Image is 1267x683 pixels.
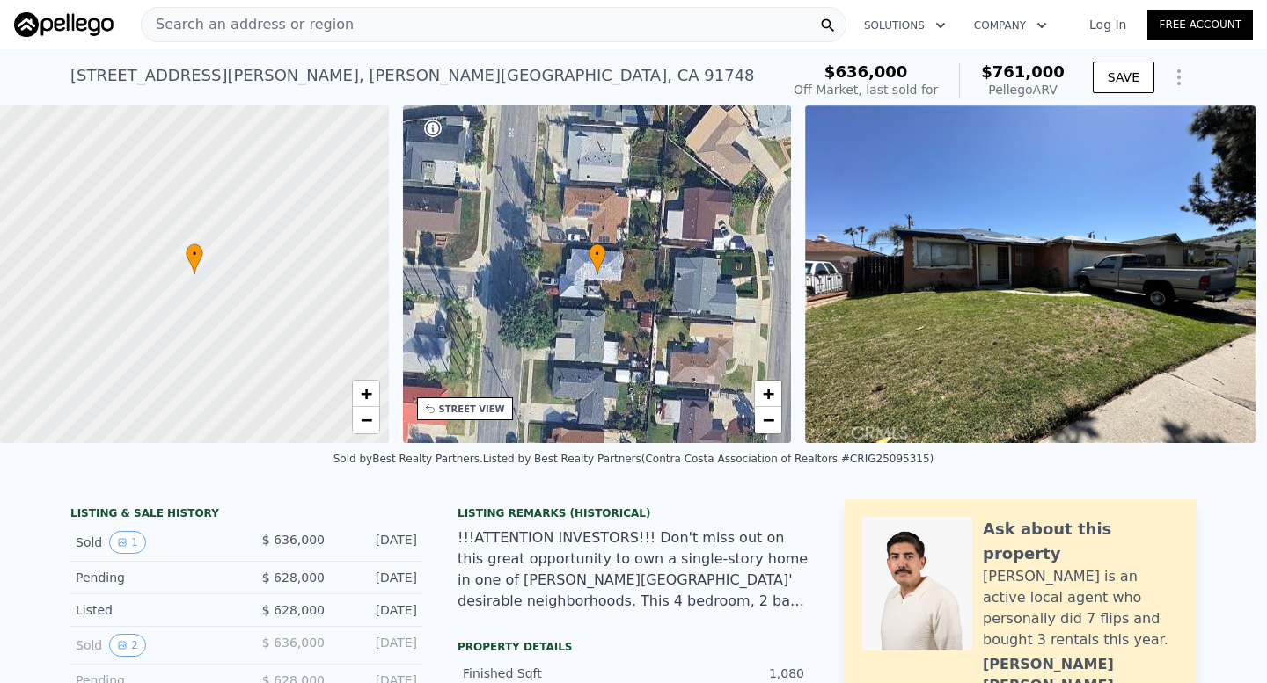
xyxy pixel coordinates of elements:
span: + [360,382,371,404]
div: [DATE] [339,601,417,619]
a: Zoom out [755,407,781,433]
div: Listed by Best Realty Partners (Contra Costa Association of Realtors #CRIG25095315) [483,453,934,465]
a: Zoom out [353,407,379,433]
div: Listed [76,601,232,619]
button: SAVE [1093,62,1154,93]
span: − [763,409,774,431]
span: $ 636,000 [262,533,325,547]
div: [PERSON_NAME] is an active local agent who personally did 7 flips and bought 3 rentals this year. [983,566,1179,650]
div: STREET VIEW [439,403,505,416]
img: Sale: 166155745 Parcel: 45808883 [805,105,1256,443]
div: Off Market, last sold for [794,81,938,98]
a: Zoom in [755,381,781,407]
button: Company [960,10,1061,41]
div: Property details [458,640,809,654]
button: View historical data [109,531,146,554]
img: Pellego [14,12,114,37]
span: $761,000 [981,62,1065,81]
div: Sold [76,634,232,657]
span: $ 628,000 [262,570,325,585]
div: [DATE] [339,531,417,554]
button: View historical data [109,634,146,657]
div: Sold by Best Realty Partners . [333,453,483,465]
span: − [360,409,371,431]
div: [DATE] [339,569,417,586]
div: Finished Sqft [463,665,633,682]
span: $636,000 [824,62,908,81]
div: Ask about this property [983,517,1179,566]
div: Pending [76,569,232,586]
div: • [186,243,203,274]
span: • [589,246,606,262]
div: LISTING & SALE HISTORY [70,506,422,524]
div: [STREET_ADDRESS][PERSON_NAME] , [PERSON_NAME][GEOGRAPHIC_DATA] , CA 91748 [70,63,755,88]
div: • [589,243,606,274]
div: [DATE] [339,634,417,657]
a: Zoom in [353,381,379,407]
span: $ 636,000 [262,636,325,650]
div: 1,080 [633,665,804,682]
div: Pellego ARV [981,81,1065,98]
div: Listing Remarks (Historical) [458,506,809,520]
div: !!!ATTENTION INVESTORS!!! Don't miss out on this great opportunity to own a single-story home in ... [458,527,809,612]
button: Show Options [1161,60,1197,95]
button: Solutions [850,10,960,41]
a: Free Account [1147,10,1253,40]
span: • [186,246,203,262]
span: $ 628,000 [262,603,325,617]
div: Sold [76,531,232,554]
span: + [763,382,774,404]
a: Log In [1068,16,1147,33]
span: Search an address or region [142,14,354,35]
